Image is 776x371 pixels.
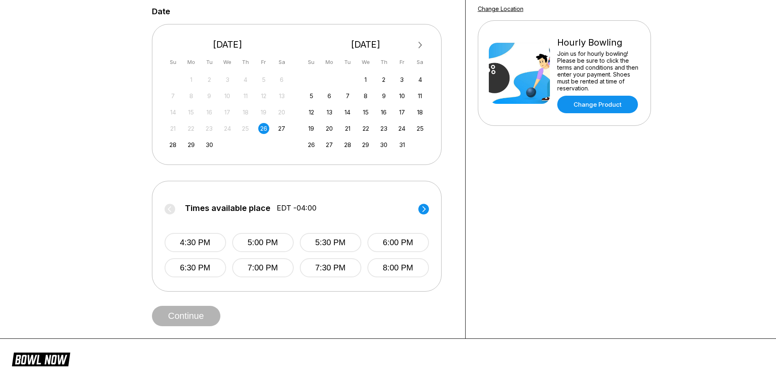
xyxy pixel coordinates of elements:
[396,90,407,101] div: Choose Friday, October 10th, 2025
[557,96,638,113] a: Change Product
[204,90,215,101] div: Not available Tuesday, September 9th, 2025
[222,107,233,118] div: Not available Wednesday, September 17th, 2025
[396,139,407,150] div: Choose Friday, October 31st, 2025
[360,74,371,85] div: Choose Wednesday, October 1st, 2025
[415,57,426,68] div: Sa
[415,123,426,134] div: Choose Saturday, October 25th, 2025
[324,139,335,150] div: Choose Monday, October 27th, 2025
[414,39,427,52] button: Next Month
[258,123,269,134] div: Choose Friday, September 26th, 2025
[342,107,353,118] div: Choose Tuesday, October 14th, 2025
[324,57,335,68] div: Mo
[276,90,287,101] div: Not available Saturday, September 13th, 2025
[240,107,251,118] div: Not available Thursday, September 18th, 2025
[240,123,251,134] div: Not available Thursday, September 25th, 2025
[306,57,317,68] div: Su
[360,90,371,101] div: Choose Wednesday, October 8th, 2025
[277,204,317,213] span: EDT -04:00
[276,57,287,68] div: Sa
[342,90,353,101] div: Choose Tuesday, October 7th, 2025
[489,43,550,104] img: Hourly Bowling
[396,107,407,118] div: Choose Friday, October 17th, 2025
[324,123,335,134] div: Choose Monday, October 20th, 2025
[276,74,287,85] div: Not available Saturday, September 6th, 2025
[300,258,361,277] button: 7:30 PM
[204,57,215,68] div: Tu
[324,107,335,118] div: Choose Monday, October 13th, 2025
[152,7,170,16] label: Date
[186,123,197,134] div: Not available Monday, September 22nd, 2025
[378,123,389,134] div: Choose Thursday, October 23rd, 2025
[557,37,640,48] div: Hourly Bowling
[396,74,407,85] div: Choose Friday, October 3rd, 2025
[300,233,361,252] button: 5:30 PM
[360,139,371,150] div: Choose Wednesday, October 29th, 2025
[258,74,269,85] div: Not available Friday, September 5th, 2025
[204,123,215,134] div: Not available Tuesday, September 23rd, 2025
[165,233,226,252] button: 4:30 PM
[306,123,317,134] div: Choose Sunday, October 19th, 2025
[378,57,389,68] div: Th
[186,107,197,118] div: Not available Monday, September 15th, 2025
[557,50,640,92] div: Join us for hourly bowling! Please be sure to click the terms and conditions and then enter your ...
[204,139,215,150] div: Choose Tuesday, September 30th, 2025
[258,90,269,101] div: Not available Friday, September 12th, 2025
[378,74,389,85] div: Choose Thursday, October 2nd, 2025
[240,57,251,68] div: Th
[204,107,215,118] div: Not available Tuesday, September 16th, 2025
[303,39,429,50] div: [DATE]
[367,258,429,277] button: 8:00 PM
[415,107,426,118] div: Choose Saturday, October 18th, 2025
[222,90,233,101] div: Not available Wednesday, September 10th, 2025
[276,123,287,134] div: Choose Saturday, September 27th, 2025
[185,204,270,213] span: Times available place
[167,73,289,150] div: month 2025-09
[258,107,269,118] div: Not available Friday, September 19th, 2025
[258,57,269,68] div: Fr
[306,107,317,118] div: Choose Sunday, October 12th, 2025
[396,123,407,134] div: Choose Friday, October 24th, 2025
[378,90,389,101] div: Choose Thursday, October 9th, 2025
[222,57,233,68] div: We
[342,139,353,150] div: Choose Tuesday, October 28th, 2025
[378,107,389,118] div: Choose Thursday, October 16th, 2025
[306,139,317,150] div: Choose Sunday, October 26th, 2025
[204,74,215,85] div: Not available Tuesday, September 2nd, 2025
[360,107,371,118] div: Choose Wednesday, October 15th, 2025
[167,57,178,68] div: Su
[342,123,353,134] div: Choose Tuesday, October 21st, 2025
[167,107,178,118] div: Not available Sunday, September 14th, 2025
[186,74,197,85] div: Not available Monday, September 1st, 2025
[222,74,233,85] div: Not available Wednesday, September 3rd, 2025
[232,258,294,277] button: 7:00 PM
[167,90,178,101] div: Not available Sunday, September 7th, 2025
[306,90,317,101] div: Choose Sunday, October 5th, 2025
[276,107,287,118] div: Not available Saturday, September 20th, 2025
[186,90,197,101] div: Not available Monday, September 8th, 2025
[396,57,407,68] div: Fr
[232,233,294,252] button: 5:00 PM
[415,90,426,101] div: Choose Saturday, October 11th, 2025
[165,258,226,277] button: 6:30 PM
[360,123,371,134] div: Choose Wednesday, October 22nd, 2025
[415,74,426,85] div: Choose Saturday, October 4th, 2025
[186,57,197,68] div: Mo
[378,139,389,150] div: Choose Thursday, October 30th, 2025
[186,139,197,150] div: Choose Monday, September 29th, 2025
[478,5,523,12] a: Change Location
[342,57,353,68] div: Tu
[240,90,251,101] div: Not available Thursday, September 11th, 2025
[165,39,291,50] div: [DATE]
[222,123,233,134] div: Not available Wednesday, September 24th, 2025
[167,139,178,150] div: Choose Sunday, September 28th, 2025
[367,233,429,252] button: 6:00 PM
[305,73,427,150] div: month 2025-10
[324,90,335,101] div: Choose Monday, October 6th, 2025
[167,123,178,134] div: Not available Sunday, September 21st, 2025
[240,74,251,85] div: Not available Thursday, September 4th, 2025
[360,57,371,68] div: We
